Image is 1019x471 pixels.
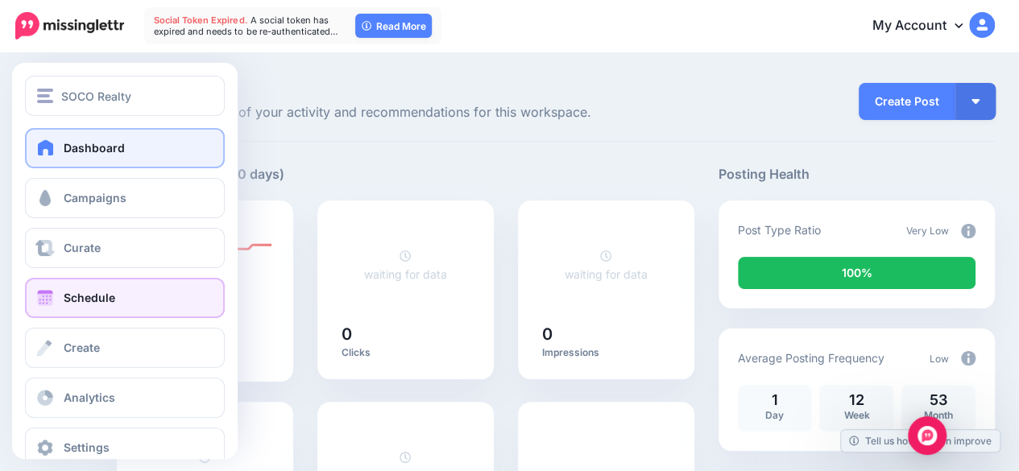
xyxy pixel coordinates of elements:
span: Low [930,353,949,365]
span: Schedule [64,291,115,304]
a: waiting for data [364,249,447,281]
a: My Account [856,6,995,46]
span: Week [843,409,869,421]
a: Create [25,328,225,368]
span: SOCO Realty [61,87,131,105]
span: Dashboard [64,141,125,155]
span: Analytics [64,390,115,404]
a: Schedule [25,278,225,318]
span: Month [924,409,953,421]
img: info-circle-grey.png [961,351,976,366]
img: arrow-down-white.png [971,99,980,104]
h5: 0 [542,326,670,342]
span: Campaigns [64,191,126,205]
span: Social Token Expired. [154,14,247,26]
img: info-circle-grey.png [961,224,976,238]
a: Curate [25,228,225,268]
div: Open Intercom Messenger [908,416,947,455]
span: Day [765,409,784,421]
span: A social token has expired and needs to be re-authenticated… [154,14,338,37]
p: 1 [746,393,804,407]
h5: Posting Health [719,164,995,184]
p: 12 [827,393,885,407]
a: Analytics [25,378,225,418]
h5: 0 [342,326,470,342]
a: Campaigns [25,178,225,218]
a: Dashboard [25,128,225,168]
span: Very Low [906,225,949,237]
a: Read More [355,14,432,38]
a: Create Post [859,83,955,120]
p: Clicks [342,346,470,359]
a: Tell us how we can improve [841,430,1000,452]
a: waiting for data [565,249,648,281]
span: Curate [64,241,101,254]
div: 100% of your posts in the last 30 days were manually created (i.e. were not from Drip Campaigns o... [738,257,976,289]
p: Impressions [542,346,670,359]
span: Here's an overview of your activity and recommendations for this workspace. [117,102,694,123]
a: Settings [25,428,225,468]
span: Create [64,341,100,354]
p: Average Posting Frequency [738,349,884,367]
p: Post Type Ratio [738,221,821,239]
p: 53 [909,393,967,407]
img: menu.png [37,89,53,103]
button: SOCO Realty [25,76,225,116]
img: Missinglettr [15,12,124,39]
span: Settings [64,440,110,454]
